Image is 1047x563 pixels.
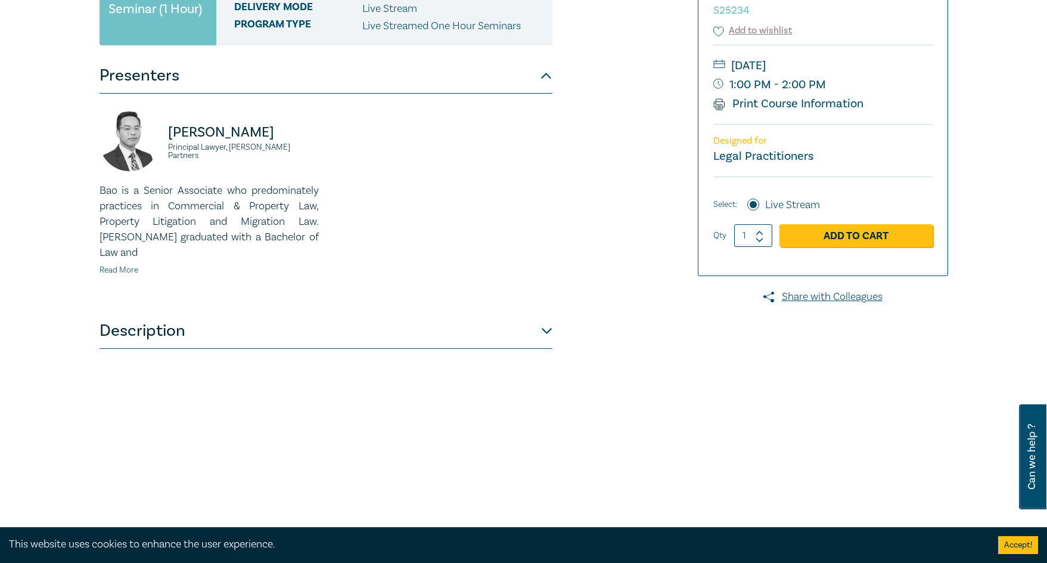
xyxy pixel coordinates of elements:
[234,1,362,17] span: Delivery Mode
[100,313,552,349] button: Description
[998,536,1038,554] button: Accept cookies
[713,229,726,242] label: Qty
[108,3,202,15] small: Seminar (1 Hour)
[713,4,750,17] small: S25234
[168,123,319,142] p: [PERSON_NAME]
[765,197,820,213] label: Live Stream
[698,289,948,305] a: Share with Colleagues
[1026,412,1037,502] span: Can we help ?
[713,56,933,75] small: [DATE]
[779,224,933,247] a: Add to Cart
[168,143,319,160] small: Principal Lawyer, [PERSON_NAME] Partners
[234,18,362,34] span: Program type
[100,265,138,276] a: Read More
[9,537,980,552] div: This website uses cookies to enhance the user experience.
[713,149,813,164] small: Legal Practitioners
[713,96,864,112] a: Print Course Information
[362,18,521,34] p: Live Streamed One Hour Seminars
[713,24,793,38] button: Add to wishlist
[100,112,159,171] img: https://s3.ap-southeast-2.amazonaws.com/leo-cussen-store-production-content/Contacts/Bao%20Ngo/Ba...
[713,75,933,94] small: 1:00 PM - 2:00 PM
[713,135,933,147] p: Designed for
[734,224,772,247] input: 1
[362,2,417,16] span: Live Stream
[100,183,319,261] p: Bao is a Senior Associate who predominately practices in Commercial & Property Law, Property Liti...
[713,198,737,211] span: Select:
[100,58,552,94] button: Presenters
